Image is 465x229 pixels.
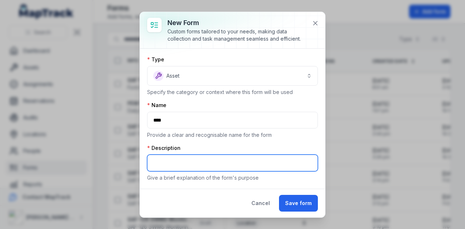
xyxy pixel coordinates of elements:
div: Custom forms tailored to your needs, making data collection and task management seamless and effi... [167,28,306,42]
button: Cancel [245,195,276,212]
p: Provide a clear and recognisable name for the form [147,131,318,139]
h3: New form [167,18,306,28]
p: Give a brief explanation of the form's purpose [147,174,318,181]
p: Specify the category or context where this form will be used [147,89,318,96]
label: Type [147,56,164,63]
button: Save form [279,195,318,212]
label: Name [147,102,166,109]
label: Description [147,144,181,152]
button: Asset [147,66,318,86]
